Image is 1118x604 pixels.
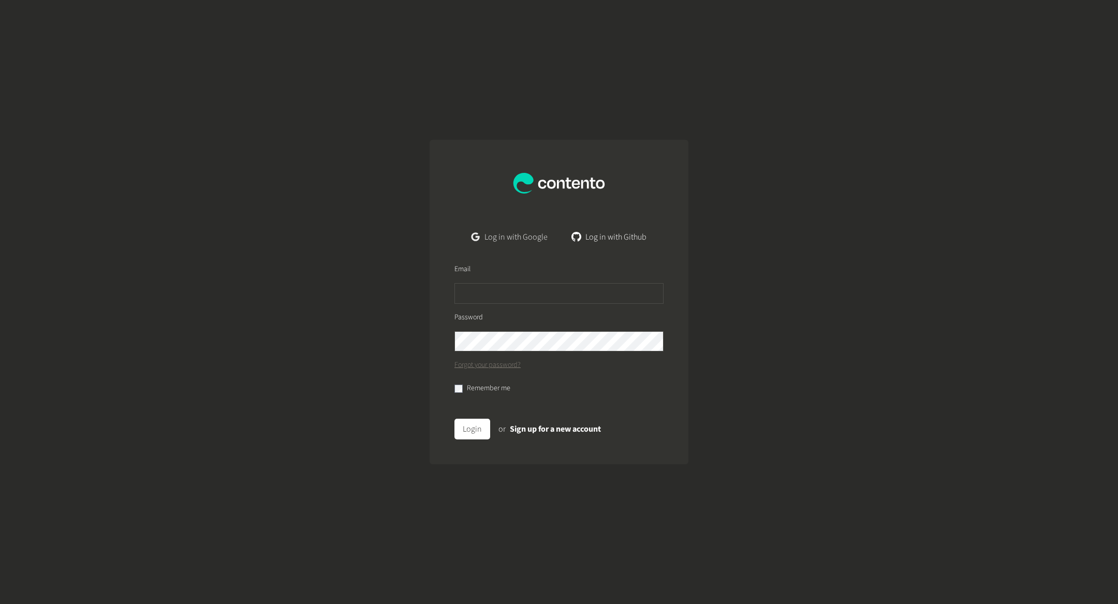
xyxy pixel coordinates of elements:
[510,423,601,435] a: Sign up for a new account
[454,312,483,323] label: Password
[564,227,655,247] a: Log in with Github
[454,419,490,439] button: Login
[454,264,470,275] label: Email
[498,423,506,435] span: or
[454,360,521,371] a: Forgot your password?
[463,227,556,247] a: Log in with Google
[467,383,510,394] label: Remember me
